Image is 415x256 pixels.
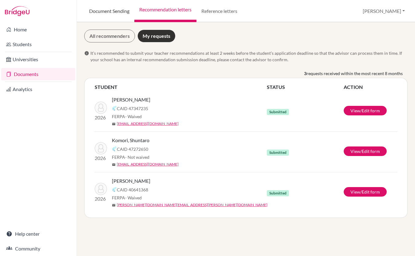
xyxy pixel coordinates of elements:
span: FERPA [112,113,142,120]
a: Analytics [1,83,75,95]
a: Documents [1,68,75,80]
p: 2026 [95,195,107,202]
th: STATUS [267,83,343,91]
a: [EMAIL_ADDRESS][DOMAIN_NAME] [117,162,179,167]
img: Bridge-U [5,6,30,16]
a: View/Edit form [344,146,387,156]
img: Komori, Shuntaro [95,142,107,154]
a: My requests [137,30,176,42]
span: Komori, Shuntaro [112,137,149,144]
img: Fujita, Ryotaro [95,102,107,114]
img: Kim, Joseph [95,183,107,195]
span: mail [112,122,116,126]
b: 3 [304,70,306,77]
a: Community [1,242,75,255]
a: [EMAIL_ADDRESS][DOMAIN_NAME] [117,121,179,126]
a: Universities [1,53,75,66]
span: mail [112,163,116,166]
p: 2026 [95,154,107,162]
th: ACTION [343,83,397,91]
a: Home [1,23,75,36]
span: requests received within the most recent 8 months [306,70,403,77]
span: CAID 47272650 [117,146,148,152]
span: [PERSON_NAME] [112,96,150,103]
span: Submitted [267,150,289,156]
th: STUDENT [94,83,267,91]
a: View/Edit form [344,106,387,115]
p: 2026 [95,114,107,121]
span: Submitted [267,190,289,196]
span: - Waived [125,195,142,200]
a: Students [1,38,75,50]
span: It’s recommended to submit your teacher recommendations at least 2 weeks before the student’s app... [90,50,408,63]
a: View/Edit form [344,187,387,197]
span: - Waived [125,114,142,119]
button: [PERSON_NAME] [360,5,408,17]
a: All recommenders [84,30,135,42]
img: Common App logo [112,146,117,151]
span: - Not waived [125,154,149,160]
span: mail [112,203,116,207]
a: Help center [1,228,75,240]
span: [PERSON_NAME] [112,177,150,185]
span: CAID 40641368 [117,186,148,193]
span: FERPA [112,154,149,160]
img: Common App logo [112,106,117,111]
img: Common App logo [112,187,117,192]
a: [PERSON_NAME][DOMAIN_NAME][EMAIL_ADDRESS][PERSON_NAME][DOMAIN_NAME] [117,202,267,208]
span: info [84,51,89,56]
span: FERPA [112,194,142,201]
span: CAID 47347235 [117,105,148,112]
span: Submitted [267,109,289,115]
